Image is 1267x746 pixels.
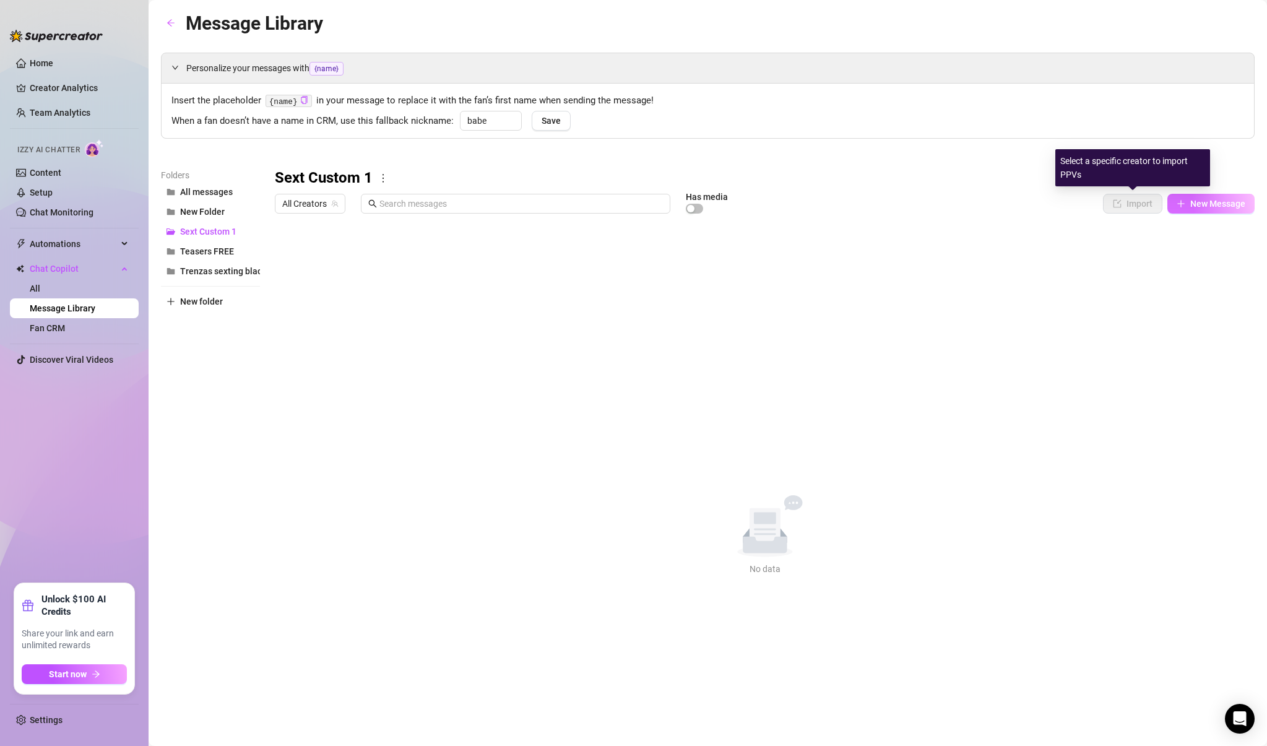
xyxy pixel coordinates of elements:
a: Message Library [30,303,95,313]
input: Search messages [379,197,663,210]
span: gift [22,599,34,612]
div: Open Intercom Messenger [1225,704,1255,734]
span: New Folder [180,207,225,217]
span: folder [166,247,175,256]
span: Chat Copilot [30,259,118,279]
a: Setup [30,188,53,197]
h3: Sext Custom 1 [275,168,373,188]
article: Folders [161,168,260,182]
img: logo-BBDzfeDw.svg [10,30,103,42]
span: Izzy AI Chatter [17,144,80,156]
button: Trenzas sexting black [161,261,260,281]
span: folder-open [166,227,175,236]
button: Click to Copy [300,96,308,105]
span: Trenzas sexting black [180,266,266,276]
a: Team Analytics [30,108,90,118]
span: folder [166,267,175,275]
span: arrow-left [166,19,175,27]
span: team [331,200,339,207]
button: All messages [161,182,260,202]
div: No data [708,562,822,576]
div: Select a specific creator to import PPVs [1055,149,1210,186]
article: Has media [686,193,728,201]
span: Insert the placeholder in your message to replace it with the fan’s first name when sending the m... [171,93,1244,108]
span: Teasers FREE [180,246,234,256]
span: {name} [309,62,344,76]
span: Sext Custom 1 [180,227,236,236]
span: Personalize your messages with [186,61,1244,76]
a: Content [30,168,61,178]
a: Home [30,58,53,68]
span: search [368,199,377,208]
span: All messages [180,187,233,197]
a: Settings [30,715,63,725]
code: {name} [266,95,312,108]
span: Start now [49,669,87,679]
span: folder [166,207,175,216]
a: All [30,284,40,293]
span: plus [1177,199,1185,208]
span: thunderbolt [16,239,26,249]
span: expanded [171,64,179,71]
span: copy [300,96,308,104]
a: Fan CRM [30,323,65,333]
span: Automations [30,234,118,254]
strong: Unlock $100 AI Credits [41,593,127,618]
span: New Message [1190,199,1245,209]
a: Discover Viral Videos [30,355,113,365]
span: Save [542,116,561,126]
span: Share your link and earn unlimited rewards [22,628,127,652]
button: New folder [161,292,260,311]
button: Start nowarrow-right [22,664,127,684]
a: Creator Analytics [30,78,129,98]
span: more [378,173,389,184]
button: Import [1103,194,1162,214]
article: Message Library [186,9,323,38]
img: Chat Copilot [16,264,24,273]
button: Sext Custom 1 [161,222,260,241]
span: New folder [180,297,223,306]
span: folder [166,188,175,196]
button: New Message [1167,194,1255,214]
span: When a fan doesn’t have a name in CRM, use this fallback nickname: [171,114,454,129]
span: arrow-right [92,670,100,679]
button: Teasers FREE [161,241,260,261]
button: New Folder [161,202,260,222]
button: Save [532,111,571,131]
img: AI Chatter [85,139,104,157]
div: Personalize your messages with{name} [162,53,1254,83]
a: Chat Monitoring [30,207,93,217]
span: plus [166,297,175,306]
span: All Creators [282,194,338,213]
